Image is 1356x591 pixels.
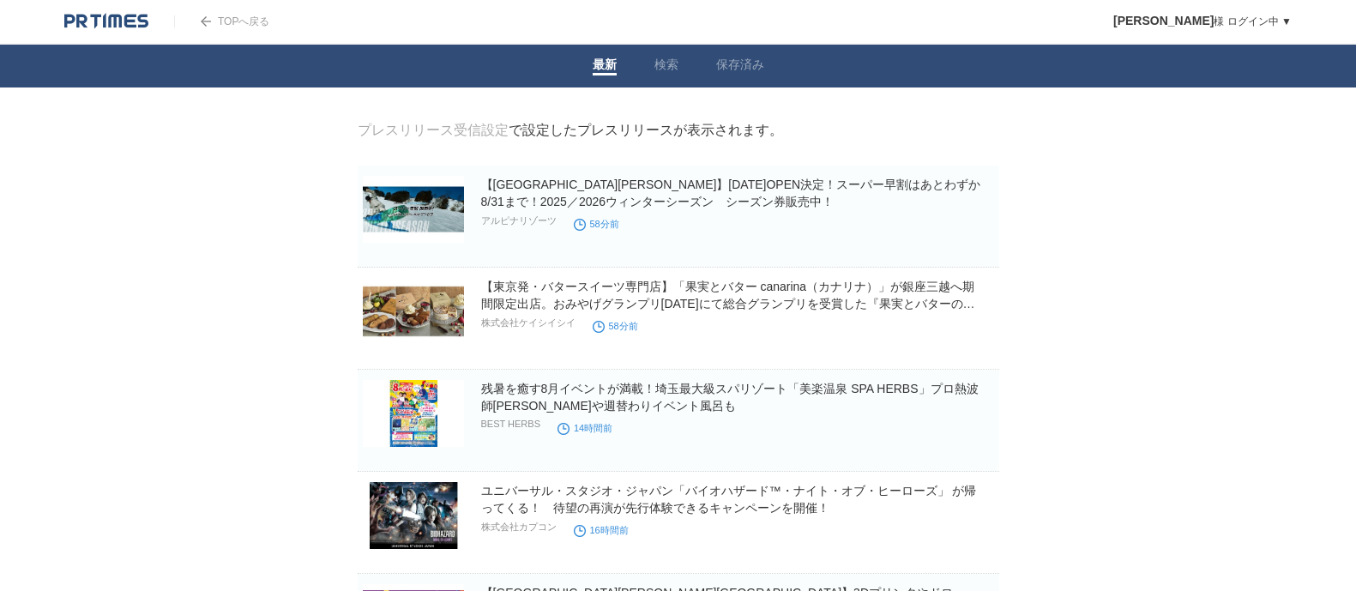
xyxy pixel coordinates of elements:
[654,57,678,75] a: 検索
[363,278,464,345] img: 【東京発・バタースイーツ専門店】「果実とバター canarina（カナリナ）」が銀座三越へ期間限定出店。おみやげグランプリ2024にて総合グランプリを受賞した『果実とバターのサブレ』も登場。
[481,317,576,329] p: 株式会社ケイシイシイ
[481,280,975,328] a: 【東京発・バタースイーツ専門店】「果実とバター canarina（カナリナ）」が銀座三越へ期間限定出店。おみやげグランプリ[DATE]にて総合グランプリを受賞した『果実とバターのサブレ』も登場。
[481,178,981,208] a: 【[GEOGRAPHIC_DATA][PERSON_NAME]】[DATE]OPEN決定！スーパー早割はあとわずか8/31まで！2025／2026ウィンターシーズン シーズン券販売中！
[574,525,629,535] time: 16時間前
[481,484,977,515] a: ユニバーサル・スタジオ・ジャパン「バイオハザード™・ナイト・オブ・ヒーローズ」 が帰ってくる！ 待望の再演が先行体験できるキャンペーンを開催！
[574,219,619,229] time: 58分前
[557,423,612,433] time: 14時間前
[481,214,557,227] p: アルピナリゾーツ
[1113,14,1214,27] span: [PERSON_NAME]
[174,15,269,27] a: TOPへ戻る
[363,482,464,549] img: ユニバーサル・スタジオ・ジャパン「バイオハザード™・ナイト・オブ・ヒーローズ」 が帰ってくる！ 待望の再演が先行体験できるキャンペーンを開催！
[481,521,557,534] p: 株式会社カプコン
[358,122,783,140] div: で設定したプレスリリースが表示されます。
[593,321,638,331] time: 58分前
[358,123,509,137] a: プレスリリース受信設定
[593,57,617,75] a: 最新
[1113,15,1292,27] a: [PERSON_NAME]様 ログイン中 ▼
[201,16,211,27] img: arrow.png
[363,380,464,447] img: 残暑を癒す8月イベントが満載！埼玉最大級スパリゾート「美楽温泉 SPA HERBS」 プロ熱波師ロウリュウや週替わりイベント風呂も
[716,57,764,75] a: 保存済み
[363,176,464,243] img: 【石打丸山スキー場】12/19(金)OPEN決定！スーパー早割はあとわずか8/31まで！2025／2026ウィンターシーズン シーズン券販売中！
[481,419,541,429] p: BEST HERBS
[64,13,148,30] img: logo.png
[481,382,979,413] a: 残暑を癒す8月イベントが満載！埼玉最大級スパリゾート「美楽温泉 SPA HERBS」 プロ熱波師[PERSON_NAME]や週替わりイベント風呂も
